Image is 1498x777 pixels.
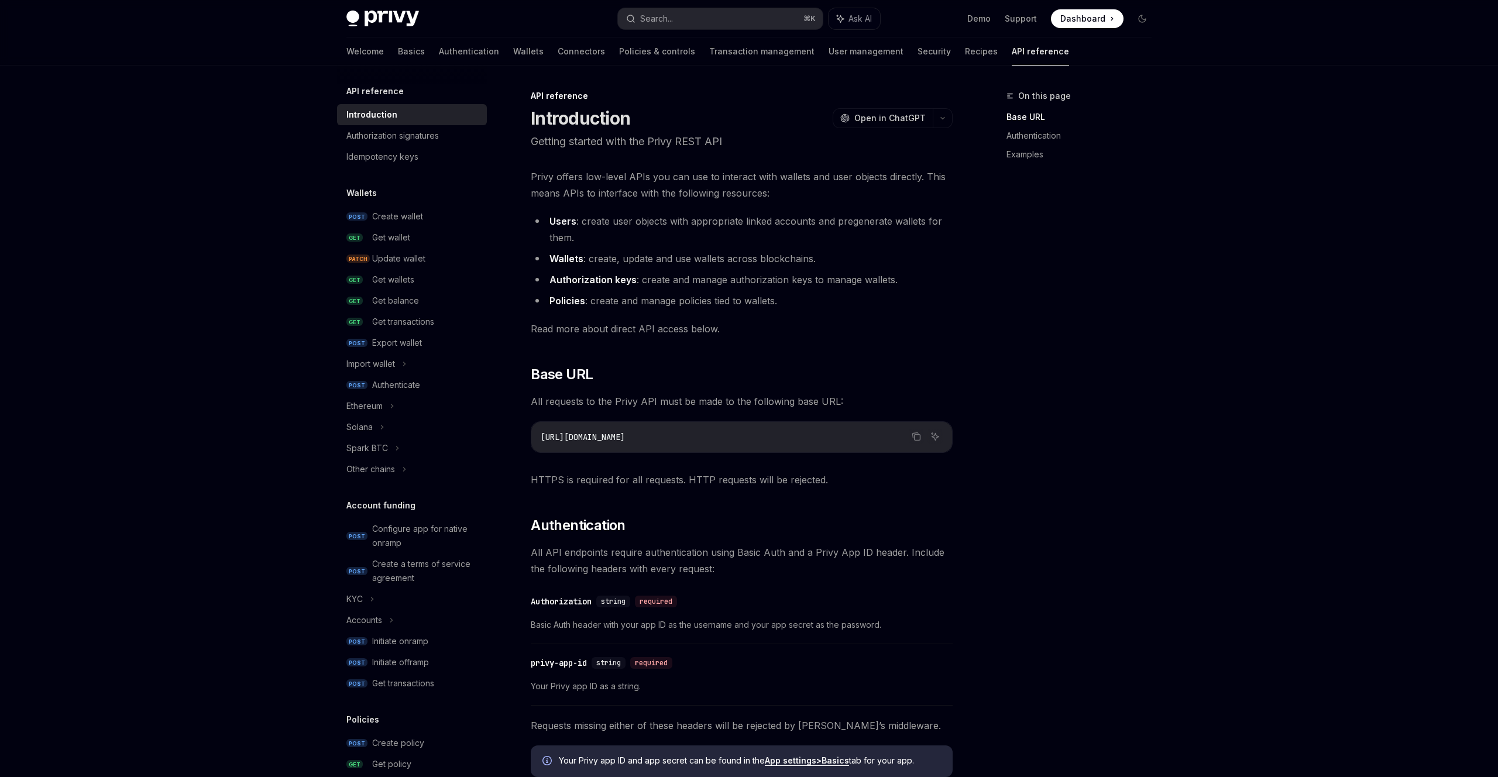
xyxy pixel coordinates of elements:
[372,231,410,245] div: Get wallet
[346,276,363,284] span: GET
[531,679,953,693] span: Your Privy app ID as a string.
[337,290,487,311] a: GETGet balance
[513,37,544,66] a: Wallets
[709,37,815,66] a: Transaction management
[601,597,626,606] span: string
[619,37,695,66] a: Policies & controls
[346,318,363,326] span: GET
[346,498,415,513] h5: Account funding
[833,108,933,128] button: Open in ChatGPT
[372,315,434,329] div: Get transactions
[531,108,630,129] h1: Introduction
[372,378,420,392] div: Authenticate
[531,321,953,337] span: Read more about direct API access below.
[346,150,418,164] div: Idempotency keys
[531,90,953,102] div: API reference
[1133,9,1152,28] button: Toggle dark mode
[1005,13,1037,25] a: Support
[1006,108,1161,126] a: Base URL
[346,339,367,348] span: POST
[531,293,953,309] li: : create and manage policies tied to wallets.
[337,125,487,146] a: Authorization signatures
[337,553,487,589] a: POSTCreate a terms of service agreement
[346,255,370,263] span: PATCH
[909,429,924,444] button: Copy the contents from the code block
[372,273,414,287] div: Get wallets
[549,215,576,227] strong: Users
[531,365,593,384] span: Base URL
[803,14,816,23] span: ⌘ K
[829,8,880,29] button: Ask AI
[346,420,373,434] div: Solana
[531,516,626,535] span: Authentication
[549,274,637,286] strong: Authorization keys
[965,37,998,66] a: Recipes
[372,294,419,308] div: Get balance
[531,213,953,246] li: : create user objects with appropriate linked accounts and pregenerate wallets for them.
[372,252,425,266] div: Update wallet
[346,297,363,305] span: GET
[346,441,388,455] div: Spark BTC
[346,592,363,606] div: KYC
[337,206,487,227] a: POSTCreate wallet
[398,37,425,66] a: Basics
[630,657,672,669] div: required
[765,755,849,766] a: App settings>Basics
[967,13,991,25] a: Demo
[346,84,404,98] h5: API reference
[337,227,487,248] a: GETGet wallet
[346,613,382,627] div: Accounts
[346,357,395,371] div: Import wallet
[531,271,953,288] li: : create and manage authorization keys to manage wallets.
[1006,126,1161,145] a: Authentication
[854,112,926,124] span: Open in ChatGPT
[765,755,816,765] strong: App settings
[531,472,953,488] span: HTTPS is required for all requests. HTTP requests will be rejected.
[531,717,953,734] span: Requests missing either of these headers will be rejected by [PERSON_NAME]’s middleware.
[1051,9,1123,28] a: Dashboard
[439,37,499,66] a: Authentication
[372,557,480,585] div: Create a terms of service agreement
[346,381,367,390] span: POST
[531,544,953,577] span: All API endpoints require authentication using Basic Auth and a Privy App ID header. Include the ...
[549,295,585,307] strong: Policies
[346,129,439,143] div: Authorization signatures
[559,755,941,766] span: Your Privy app ID and app secret can be found in the tab for your app.
[531,393,953,410] span: All requests to the Privy API must be made to the following base URL:
[372,655,429,669] div: Initiate offramp
[337,673,487,694] a: POSTGet transactions
[337,754,487,775] a: GETGet policy
[337,733,487,754] a: POSTCreate policy
[531,657,587,669] div: privy-app-id
[372,676,434,690] div: Get transactions
[346,399,383,413] div: Ethereum
[531,169,953,201] span: Privy offers low-level APIs you can use to interact with wallets and user objects directly. This ...
[346,212,367,221] span: POST
[372,522,480,550] div: Configure app for native onramp
[531,596,592,607] div: Authorization
[337,332,487,353] a: POSTExport wallet
[558,37,605,66] a: Connectors
[531,133,953,150] p: Getting started with the Privy REST API
[346,532,367,541] span: POST
[346,462,395,476] div: Other chains
[346,186,377,200] h5: Wallets
[346,108,397,122] div: Introduction
[531,250,953,267] li: : create, update and use wallets across blockchains.
[337,269,487,290] a: GETGet wallets
[640,12,673,26] div: Search...
[635,596,677,607] div: required
[618,8,823,29] button: Search...⌘K
[337,146,487,167] a: Idempotency keys
[1012,37,1069,66] a: API reference
[1006,145,1161,164] a: Examples
[337,104,487,125] a: Introduction
[346,658,367,667] span: POST
[346,11,419,27] img: dark logo
[337,374,487,396] a: POSTAuthenticate
[549,253,583,264] strong: Wallets
[1018,89,1071,103] span: On this page
[346,760,363,769] span: GET
[596,658,621,668] span: string
[918,37,951,66] a: Security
